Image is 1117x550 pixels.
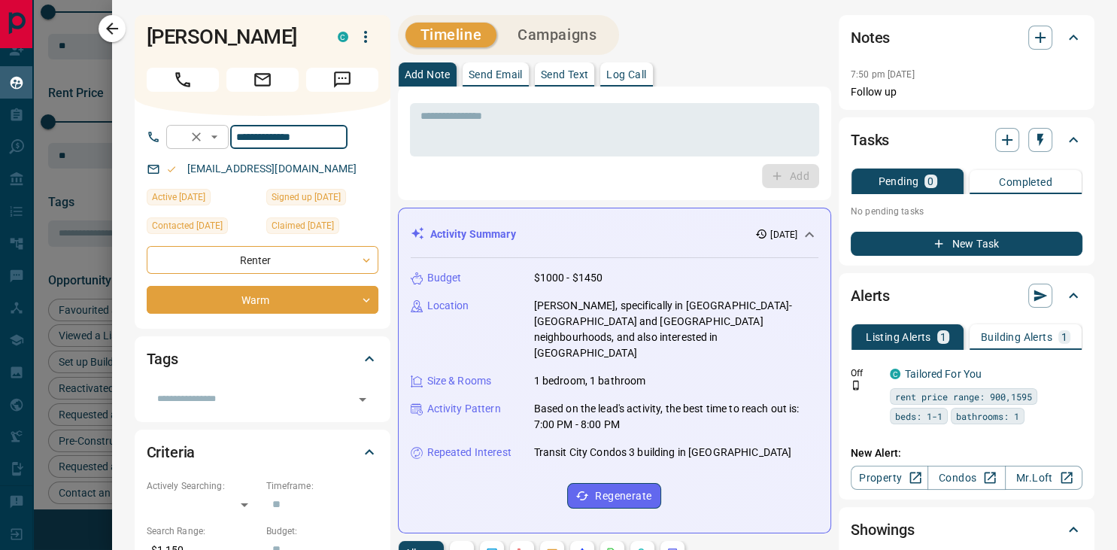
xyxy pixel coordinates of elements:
[266,524,378,538] p: Budget:
[427,401,501,417] p: Activity Pattern
[338,32,348,42] div: condos.ca
[878,176,918,187] p: Pending
[147,286,378,314] div: Warm
[851,128,889,152] h2: Tasks
[147,434,378,470] div: Criteria
[147,189,259,210] div: Tue Feb 04 2025
[147,25,315,49] h1: [PERSON_NAME]
[567,483,661,509] button: Regenerate
[427,298,469,314] p: Location
[147,341,378,377] div: Tags
[541,69,589,80] p: Send Text
[999,177,1052,187] p: Completed
[306,68,378,92] span: Message
[152,190,205,205] span: Active [DATE]
[851,466,928,490] a: Property
[851,122,1082,158] div: Tasks
[427,270,462,286] p: Budget
[851,512,1082,548] div: Showings
[534,445,792,460] p: Transit City Condos 3 building in [GEOGRAPHIC_DATA]
[866,332,931,342] p: Listing Alerts
[851,26,890,50] h2: Notes
[147,440,196,464] h2: Criteria
[147,347,178,371] h2: Tags
[427,445,511,460] p: Repeated Interest
[266,479,378,493] p: Timeframe:
[927,466,1005,490] a: Condos
[266,217,378,239] div: Thu Feb 27 2025
[147,217,259,239] div: Sat Aug 02 2025
[851,380,861,390] svg: Push Notification Only
[266,189,378,210] div: Mon Feb 03 2025
[851,278,1082,314] div: Alerts
[851,232,1082,256] button: New Task
[411,220,819,248] div: Activity Summary[DATE]
[534,270,603,286] p: $1000 - $1450
[1061,332,1067,342] p: 1
[851,69,915,80] p: 7:50 pm [DATE]
[895,409,942,424] span: beds: 1-1
[430,226,516,242] p: Activity Summary
[927,176,933,187] p: 0
[940,332,946,342] p: 1
[427,373,492,389] p: Size & Rooms
[851,200,1082,223] p: No pending tasks
[405,23,497,47] button: Timeline
[534,401,819,433] p: Based on the lead's activity, the best time to reach out is: 7:00 PM - 8:00 PM
[405,69,451,80] p: Add Note
[851,284,890,308] h2: Alerts
[956,409,1019,424] span: bathrooms: 1
[1005,466,1082,490] a: Mr.Loft
[352,389,373,410] button: Open
[851,84,1082,100] p: Follow up
[851,366,881,380] p: Off
[147,524,259,538] p: Search Range:
[905,368,982,380] a: Tailored For You
[272,218,334,233] span: Claimed [DATE]
[851,445,1082,461] p: New Alert:
[147,68,219,92] span: Call
[770,228,797,242] p: [DATE]
[502,23,612,47] button: Campaigns
[272,190,341,205] span: Signed up [DATE]
[890,369,900,379] div: condos.ca
[895,389,1032,404] span: rent price range: 900,1595
[152,218,223,233] span: Contacted [DATE]
[166,164,177,175] svg: Email Valid
[851,20,1082,56] div: Notes
[981,332,1052,342] p: Building Alerts
[534,298,819,361] p: [PERSON_NAME], specifically in [GEOGRAPHIC_DATA]-[GEOGRAPHIC_DATA] and [GEOGRAPHIC_DATA] neighbou...
[205,128,223,146] button: Open
[534,373,646,389] p: 1 bedroom, 1 bathroom
[851,518,915,542] h2: Showings
[226,68,299,92] span: Email
[606,69,646,80] p: Log Call
[186,126,207,147] button: Clear
[147,246,378,274] div: Renter
[469,69,523,80] p: Send Email
[147,479,259,493] p: Actively Searching:
[187,163,357,175] a: [EMAIL_ADDRESS][DOMAIN_NAME]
